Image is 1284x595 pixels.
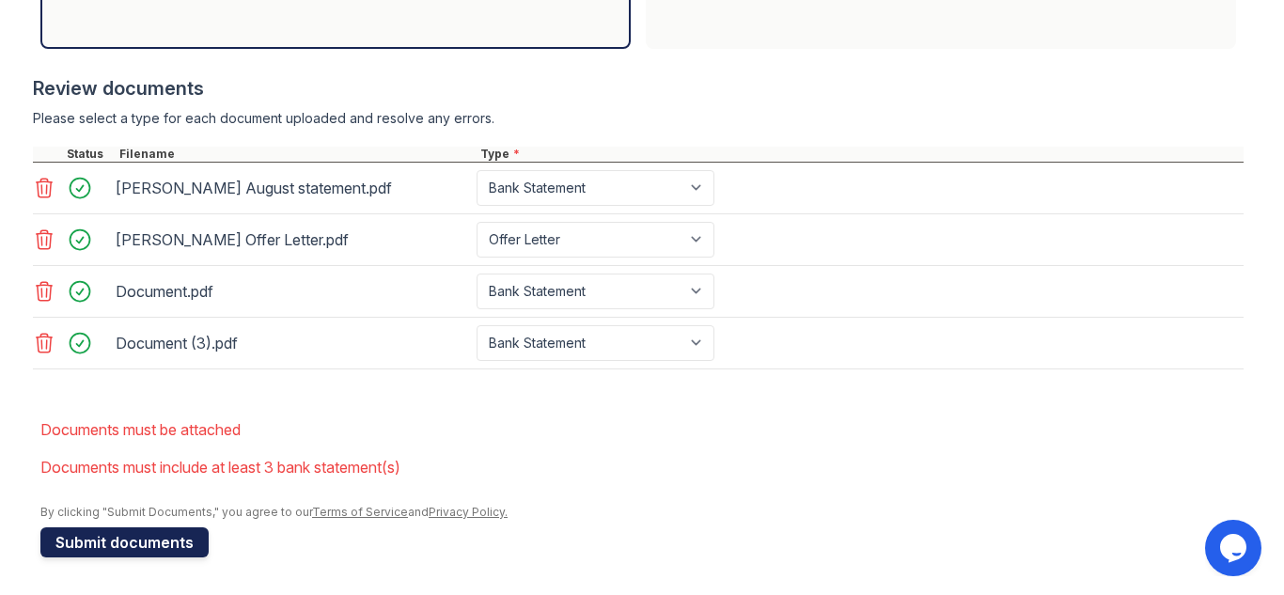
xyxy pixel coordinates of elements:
div: [PERSON_NAME] Offer Letter.pdf [116,225,469,255]
div: Document (3).pdf [116,328,469,358]
iframe: chat widget [1205,520,1265,576]
div: [PERSON_NAME] August statement.pdf [116,173,469,203]
li: Documents must be attached [40,411,1244,448]
div: By clicking "Submit Documents," you agree to our and [40,505,1244,520]
a: Terms of Service [312,505,408,519]
li: Documents must include at least 3 bank statement(s) [40,448,1244,486]
button: Submit documents [40,527,209,557]
div: Filename [116,147,477,162]
a: Privacy Policy. [429,505,508,519]
div: Review documents [33,75,1244,102]
div: Please select a type for each document uploaded and resolve any errors. [33,109,1244,128]
div: Status [63,147,116,162]
div: Type [477,147,1244,162]
div: Document.pdf [116,276,469,306]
